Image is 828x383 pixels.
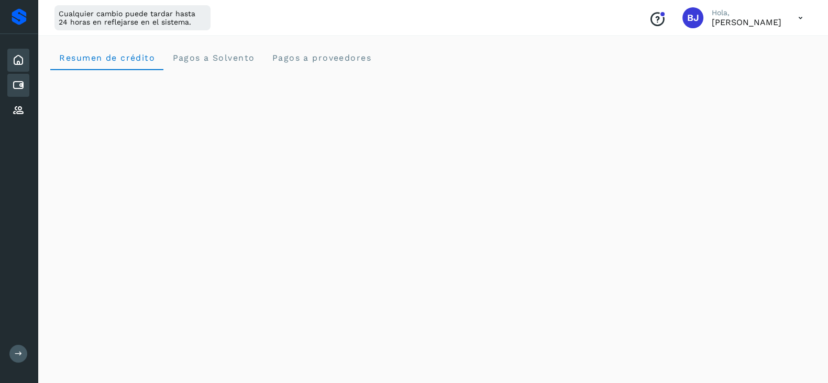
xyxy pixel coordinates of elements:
span: Pagos a Solvento [172,53,255,63]
span: Pagos a proveedores [271,53,371,63]
div: Proveedores [7,99,29,122]
span: Resumen de crédito [59,53,155,63]
div: Cualquier cambio puede tardar hasta 24 horas en reflejarse en el sistema. [54,5,211,30]
div: Inicio [7,49,29,72]
div: Cuentas por pagar [7,74,29,97]
p: Brayant Javier Rocha Martinez [712,17,781,27]
p: Hola, [712,8,781,17]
